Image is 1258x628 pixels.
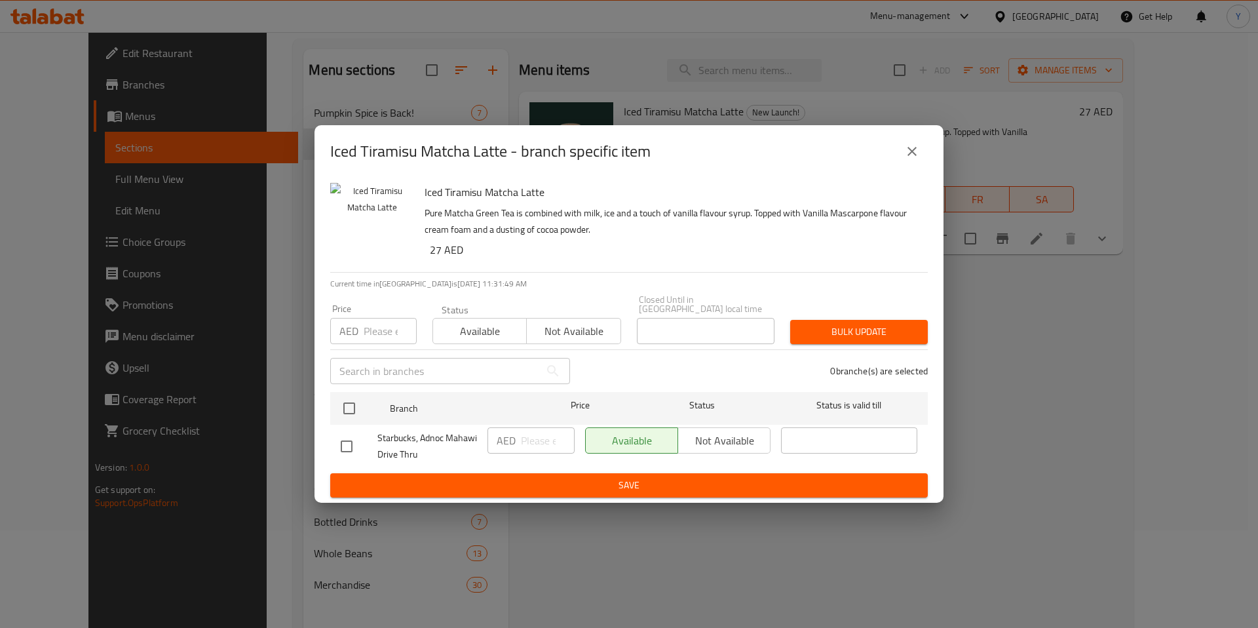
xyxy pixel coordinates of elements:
input: Please enter price [521,427,575,454]
span: Not available [532,322,615,341]
button: Save [330,473,928,498]
span: Branch [390,401,526,417]
button: Available [432,318,527,344]
input: Search in branches [330,358,540,384]
p: Current time in [GEOGRAPHIC_DATA] is [DATE] 11:31:49 AM [330,278,928,290]
span: Price [537,397,624,414]
button: Bulk update [790,320,928,344]
h2: Iced Tiramisu Matcha Latte - branch specific item [330,141,651,162]
button: Not available [526,318,620,344]
h6: 27 AED [430,241,917,259]
input: Please enter price [364,318,417,344]
h6: Iced Tiramisu Matcha Latte [425,183,917,201]
img: Iced Tiramisu Matcha Latte [330,183,414,267]
span: Available [438,322,522,341]
p: AED [497,433,516,448]
span: Bulk update [801,324,917,340]
p: Pure Matcha Green Tea is combined with milk, ice and a touch of vanilla flavour syrup. Topped wit... [425,205,917,238]
span: Status [634,397,771,414]
p: AED [339,323,358,339]
span: Save [341,477,917,494]
p: 0 branche(s) are selected [830,364,928,378]
span: Starbucks, Adnoc Mahawi Drive Thru [377,430,477,463]
button: close [896,136,928,167]
span: Status is valid till [781,397,917,414]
